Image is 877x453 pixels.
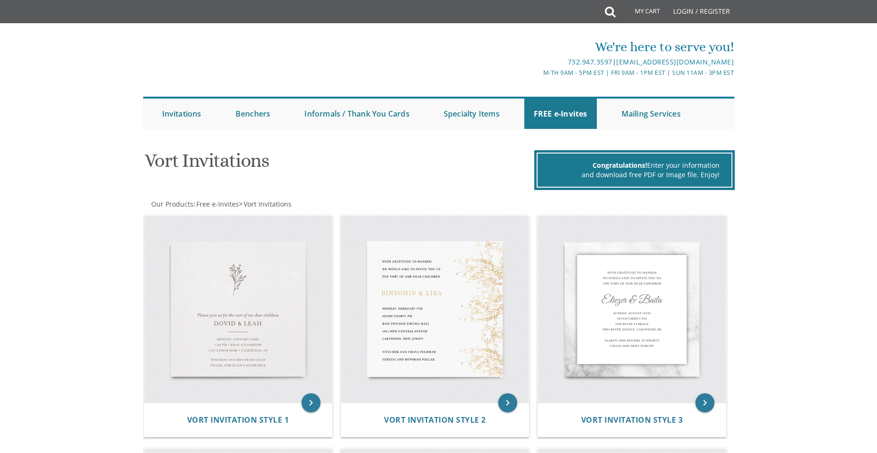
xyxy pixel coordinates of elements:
a: FREE e-Invites [524,99,597,129]
div: and download free PDF or Image file. Enjoy! [549,170,720,180]
div: : [143,199,439,209]
a: keyboard_arrow_right [498,393,517,412]
a: Vort Invitations [243,199,292,208]
img: Vort Invitation Style 1 [144,216,332,403]
a: [EMAIL_ADDRESS][DOMAIN_NAME] [616,57,734,66]
a: Our Products [150,199,193,208]
a: keyboard_arrow_right [301,393,320,412]
a: Mailing Services [612,99,690,129]
div: | [340,56,734,68]
a: Specialty Items [434,99,509,129]
a: 732.947.3597 [568,57,612,66]
h1: Vort Invitations [145,150,531,178]
span: Free e-Invites [196,199,239,208]
span: Vort Invitation Style 2 [384,415,486,425]
img: Vort Invitation Style 2 [341,216,529,403]
div: We're here to serve you! [340,37,734,56]
a: keyboard_arrow_right [695,393,714,412]
a: Vort Invitation Style 2 [384,416,486,425]
span: Vort Invitation Style 3 [581,415,683,425]
div: M-Th 9am - 5pm EST | Fri 9am - 1pm EST | Sun 11am - 3pm EST [340,68,734,78]
span: > [239,199,292,208]
a: Vort Invitation Style 3 [581,416,683,425]
a: Invitations [153,99,211,129]
a: Free e-Invites [195,199,239,208]
a: Vort Invitation Style 1 [187,416,289,425]
img: Vort Invitation Style 3 [538,216,726,403]
a: Informals / Thank You Cards [295,99,419,129]
span: Congratulations! [593,161,647,170]
div: Enter your information [549,161,720,170]
a: Benchers [226,99,280,129]
span: Vort Invitation Style 1 [187,415,289,425]
a: My Cart [614,1,667,25]
span: Vort Invitations [244,199,292,208]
